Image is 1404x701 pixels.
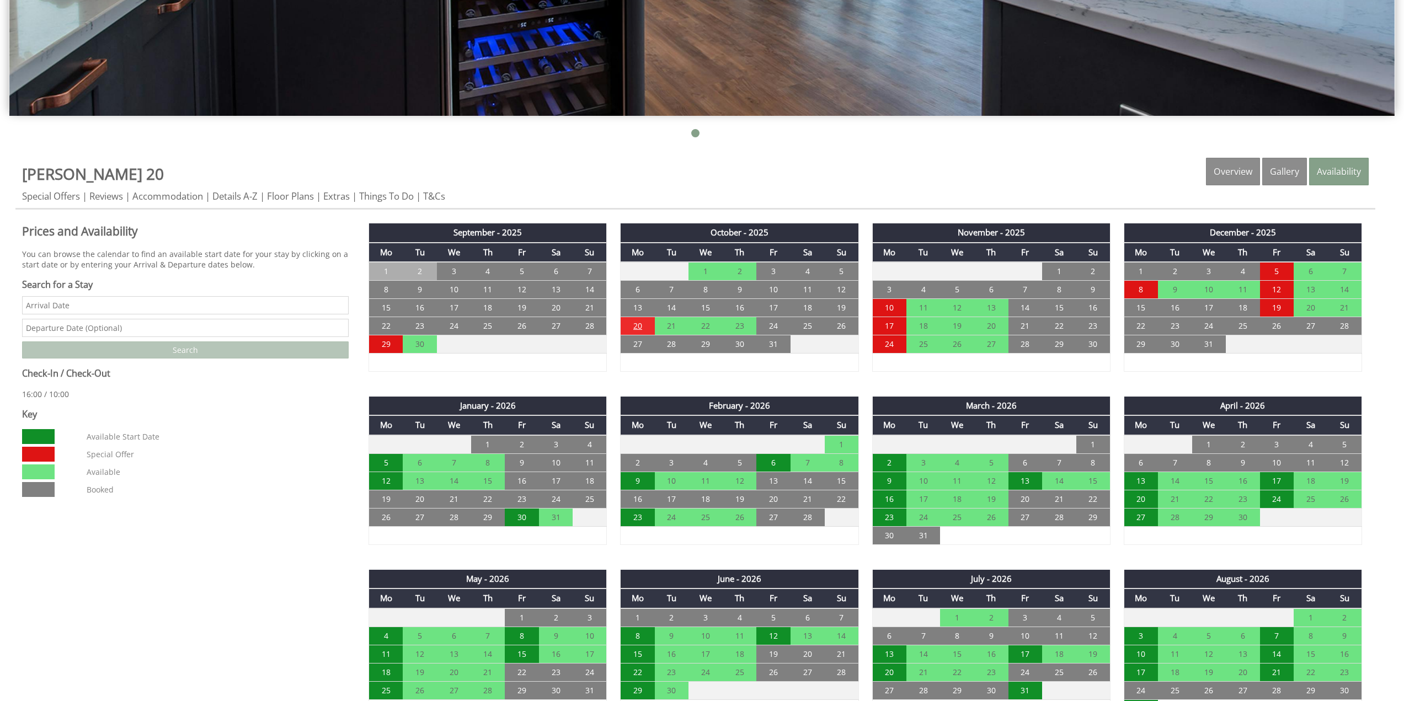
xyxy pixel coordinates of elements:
[756,317,791,335] td: 24
[1192,415,1226,435] th: We
[1124,415,1158,435] th: Mo
[1076,335,1111,353] td: 30
[1042,317,1076,335] td: 22
[1260,298,1294,317] td: 19
[756,335,791,353] td: 31
[940,472,974,490] td: 11
[940,280,974,298] td: 5
[539,298,573,317] td: 20
[825,490,859,508] td: 22
[369,415,403,435] th: Mo
[723,280,757,298] td: 9
[369,490,403,508] td: 19
[505,243,539,262] th: Fr
[1260,317,1294,335] td: 26
[539,280,573,298] td: 13
[403,453,437,472] td: 6
[1008,472,1043,490] td: 13
[369,262,403,281] td: 1
[655,317,689,335] td: 21
[1294,262,1328,281] td: 6
[655,335,689,353] td: 28
[1328,262,1362,281] td: 7
[22,249,349,270] p: You can browse the calendar to find an available start date for your stay by clicking on a start ...
[872,453,906,472] td: 2
[621,280,655,298] td: 6
[940,453,974,472] td: 4
[471,243,505,262] th: Th
[403,472,437,490] td: 13
[906,453,941,472] td: 3
[1226,298,1260,317] td: 18
[1192,262,1226,281] td: 3
[940,335,974,353] td: 26
[906,243,941,262] th: Tu
[621,243,655,262] th: Mo
[22,190,80,202] a: Special Offers
[84,482,346,497] dd: Booked
[1192,435,1226,454] td: 1
[940,490,974,508] td: 18
[1076,453,1111,472] td: 8
[974,453,1008,472] td: 5
[437,317,471,335] td: 24
[974,490,1008,508] td: 19
[1008,335,1043,353] td: 28
[655,415,689,435] th: Tu
[872,317,906,335] td: 17
[403,317,437,335] td: 23
[1042,280,1076,298] td: 8
[505,453,539,472] td: 9
[471,280,505,298] td: 11
[791,262,825,281] td: 4
[1076,317,1111,335] td: 23
[791,298,825,317] td: 18
[539,243,573,262] th: Sa
[872,223,1110,242] th: November - 2025
[872,335,906,353] td: 24
[369,453,403,472] td: 5
[1042,243,1076,262] th: Sa
[573,453,607,472] td: 11
[906,472,941,490] td: 10
[1328,453,1362,472] td: 12
[1124,223,1362,242] th: December - 2025
[655,453,689,472] td: 3
[1124,397,1362,415] th: April - 2026
[1042,262,1076,281] td: 1
[974,472,1008,490] td: 12
[573,490,607,508] td: 25
[403,262,437,281] td: 2
[688,472,723,490] td: 11
[621,317,655,335] td: 20
[403,335,437,353] td: 30
[825,453,859,472] td: 8
[825,435,859,454] td: 1
[1226,472,1260,490] td: 16
[791,317,825,335] td: 25
[688,317,723,335] td: 22
[1124,317,1158,335] td: 22
[1328,435,1362,454] td: 5
[22,279,349,291] h3: Search for a Stay
[1008,453,1043,472] td: 6
[621,335,655,353] td: 27
[505,415,539,435] th: Fr
[756,262,791,281] td: 3
[1192,243,1226,262] th: We
[369,335,403,353] td: 29
[1124,262,1158,281] td: 1
[471,472,505,490] td: 15
[940,298,974,317] td: 12
[974,298,1008,317] td: 13
[437,262,471,281] td: 3
[756,472,791,490] td: 13
[1226,243,1260,262] th: Th
[505,262,539,281] td: 5
[1260,435,1294,454] td: 3
[212,190,258,202] a: Details A-Z
[1008,317,1043,335] td: 21
[539,415,573,435] th: Sa
[1192,298,1226,317] td: 17
[403,280,437,298] td: 9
